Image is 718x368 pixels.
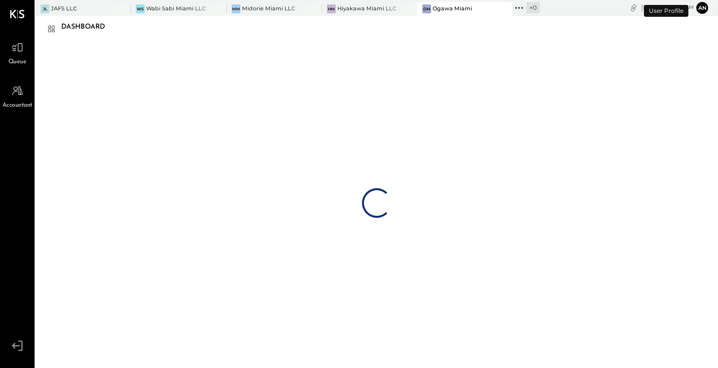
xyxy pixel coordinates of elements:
div: + 0 [526,2,540,13]
div: Hiyakawa Miami LLC [337,5,397,13]
span: Queue [8,58,27,67]
div: User Profile [644,5,688,17]
span: Accountant [2,101,33,110]
div: Midorie Miami LLC [242,5,295,13]
a: Accountant [0,82,34,110]
div: MM [232,4,240,13]
div: WS [136,4,145,13]
a: Queue [0,38,34,67]
button: an [696,2,708,14]
div: Dashboard [61,19,115,35]
div: HM [327,4,336,13]
div: copy link [629,2,638,13]
div: [DATE] [641,3,694,12]
div: JL [40,4,49,13]
div: Ogawa Miami [433,5,472,13]
div: JAFS LLC [51,5,77,13]
span: 11 : 32 [664,3,684,12]
span: am [685,4,694,11]
div: OM [422,4,431,13]
div: Wabi Sabi Miami LLC [146,5,206,13]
